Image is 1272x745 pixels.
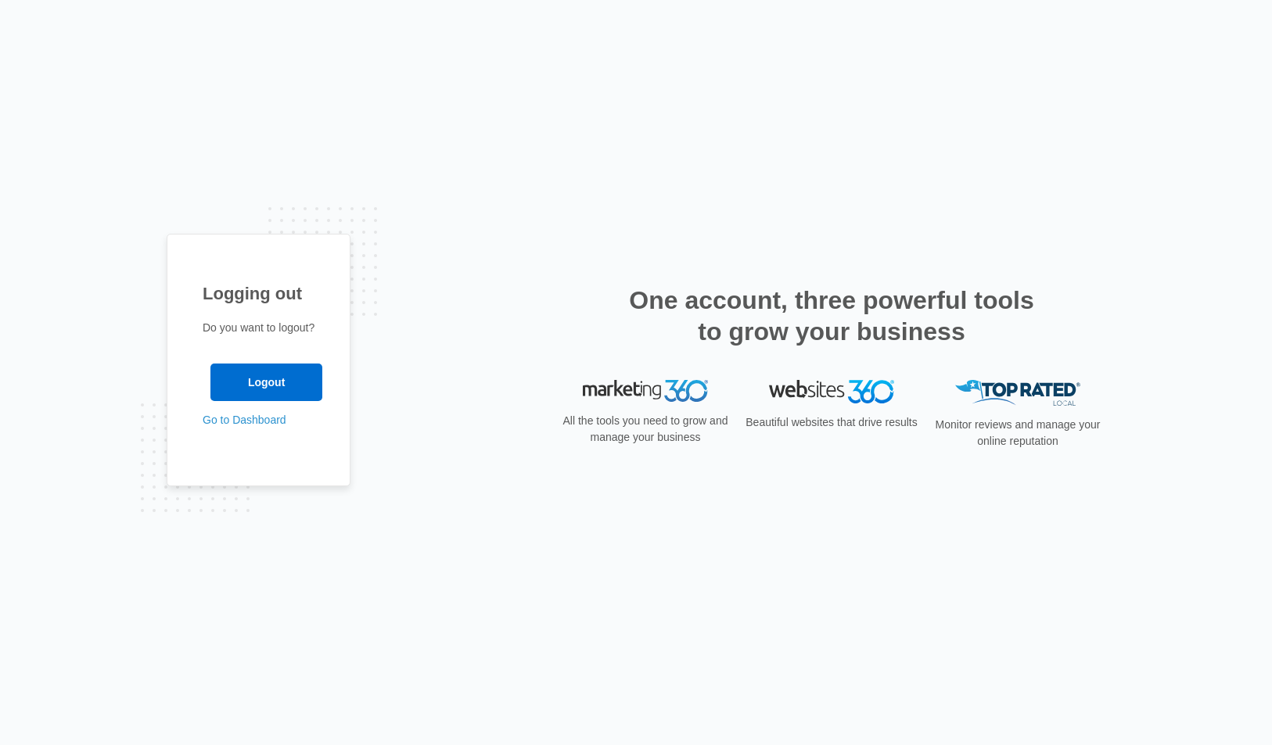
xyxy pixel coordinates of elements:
p: Do you want to logout? [203,320,314,336]
img: Websites 360 [769,380,894,403]
input: Logout [210,364,322,401]
p: Beautiful websites that drive results [744,414,919,431]
a: Go to Dashboard [203,414,286,426]
p: Monitor reviews and manage your online reputation [930,417,1105,450]
img: Marketing 360 [583,380,708,402]
h2: One account, three powerful tools to grow your business [624,285,1039,347]
h1: Logging out [203,281,314,306]
img: Top Rated Local [955,380,1080,406]
p: All the tools you need to grow and manage your business [558,413,733,446]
